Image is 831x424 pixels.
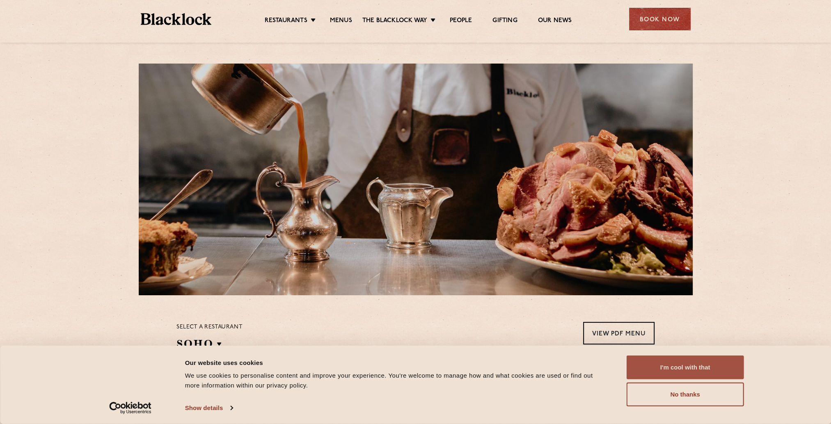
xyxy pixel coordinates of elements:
[629,8,691,30] div: Book Now
[141,13,212,25] img: BL_Textured_Logo-footer-cropped.svg
[538,17,572,26] a: Our News
[185,371,608,390] div: We use cookies to personalise content and improve your experience. You're welcome to manage how a...
[627,383,744,406] button: No thanks
[94,402,166,414] a: Usercentrics Cookiebot - opens in a new window
[185,402,233,414] a: Show details
[627,356,744,379] button: I'm cool with that
[583,322,655,344] a: View PDF Menu
[265,17,307,26] a: Restaurants
[362,17,427,26] a: The Blacklock Way
[450,17,472,26] a: People
[176,322,243,333] p: Select a restaurant
[176,337,222,355] h2: SOHO
[492,17,517,26] a: Gifting
[185,358,608,367] div: Our website uses cookies
[330,17,352,26] a: Menus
